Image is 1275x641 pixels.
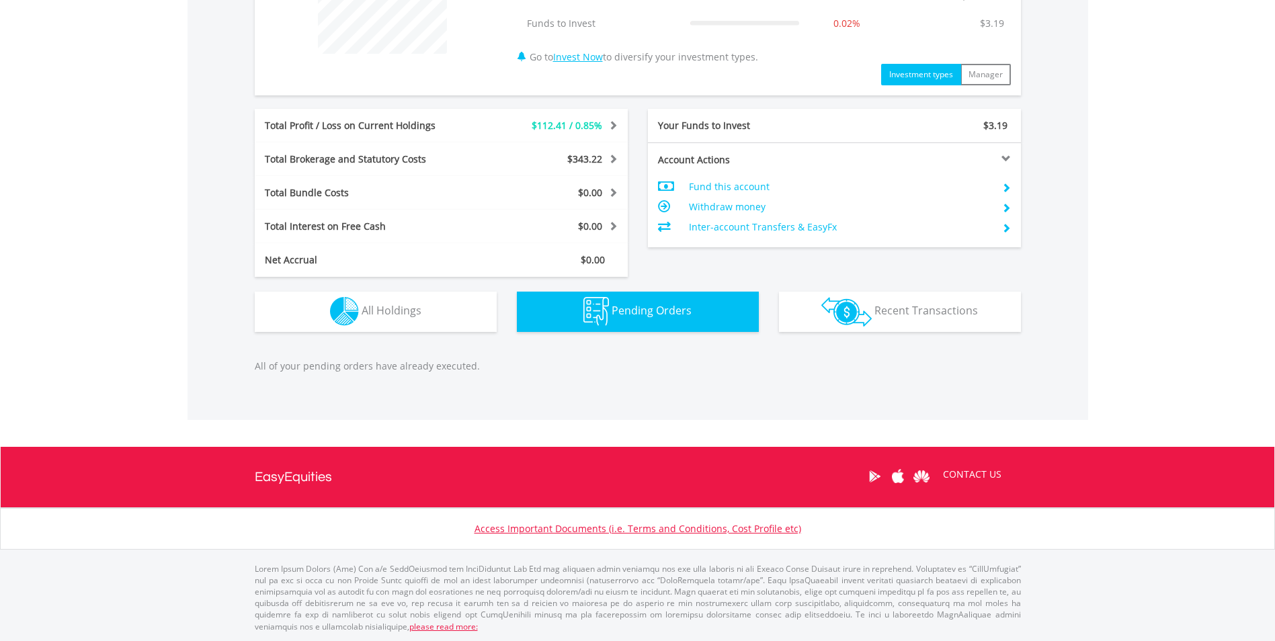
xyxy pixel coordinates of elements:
td: $3.19 [973,10,1011,37]
a: EasyEquities [255,447,332,507]
div: Total Brokerage and Statutory Costs [255,153,472,166]
td: Fund this account [689,177,991,197]
img: transactions-zar-wht.png [821,297,872,327]
a: Access Important Documents (i.e. Terms and Conditions, Cost Profile etc) [475,522,801,535]
td: 0.02% [806,10,888,37]
button: Manager [960,64,1011,85]
p: All of your pending orders have already executed. [255,359,1021,373]
span: $3.19 [983,119,1007,132]
td: Funds to Invest [520,10,684,37]
div: Net Accrual [255,253,472,267]
div: Total Profit / Loss on Current Holdings [255,119,472,132]
div: Account Actions [648,153,835,167]
a: Apple [887,456,910,497]
div: Total Interest on Free Cash [255,220,472,233]
button: Pending Orders [517,292,759,332]
span: $0.00 [581,253,605,266]
button: Investment types [881,64,961,85]
div: Total Bundle Costs [255,186,472,200]
span: All Holdings [362,303,421,318]
a: please read more: [409,621,478,632]
td: Withdraw money [689,197,991,217]
td: Inter-account Transfers & EasyFx [689,217,991,237]
a: CONTACT US [934,456,1011,493]
img: holdings-wht.png [330,297,359,326]
div: Your Funds to Invest [648,119,835,132]
span: $112.41 / 0.85% [532,119,602,132]
span: $0.00 [578,186,602,199]
span: $0.00 [578,220,602,232]
span: $343.22 [567,153,602,165]
p: Lorem Ipsum Dolors (Ame) Con a/e SeddOeiusmod tem InciDiduntut Lab Etd mag aliquaen admin veniamq... [255,563,1021,632]
img: pending_instructions-wht.png [583,297,609,326]
button: All Holdings [255,292,497,332]
button: Recent Transactions [779,292,1021,332]
a: Huawei [910,456,934,497]
span: Recent Transactions [874,303,978,318]
a: Google Play [863,456,887,497]
a: Invest Now [553,50,603,63]
span: Pending Orders [612,303,692,318]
